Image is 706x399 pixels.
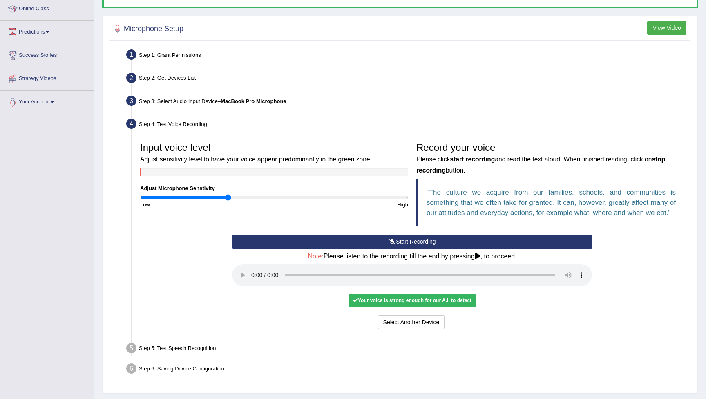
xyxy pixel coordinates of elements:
[123,47,694,65] div: Step 1: Grant Permissions
[416,156,665,173] b: stop recording
[0,91,94,111] a: Your Account
[123,341,694,359] div: Step 5: Test Speech Recognition
[274,201,412,208] div: High
[0,67,94,88] a: Strategy Videos
[308,253,323,260] span: Note:
[416,142,684,175] h3: Record your voice
[112,23,183,35] h2: Microphone Setup
[140,156,370,163] small: Adjust sensitivity level to have your voice appear predominantly in the green zone
[123,93,694,111] div: Step 3: Select Audio Input Device
[218,98,286,104] span: –
[123,70,694,88] div: Step 2: Get Devices List
[123,361,694,379] div: Step 6: Saving Device Configuration
[0,44,94,65] a: Success Stories
[349,294,476,307] div: Your voice is strong enough for our A.I. to detect
[140,184,215,192] label: Adjust Microphone Senstivity
[232,235,592,249] button: Start Recording
[427,188,676,217] q: The culture we acquire from our families, schools, and communities is something that we often tak...
[140,142,408,164] h3: Input voice level
[378,315,445,329] button: Select Another Device
[0,21,94,41] a: Predictions
[450,156,495,163] b: start recording
[136,201,274,208] div: Low
[416,156,665,173] small: Please click and read the text aloud. When finished reading, click on button.
[221,98,286,104] b: MacBook Pro Microphone
[123,116,694,134] div: Step 4: Test Voice Recording
[647,21,686,35] button: View Video
[232,253,592,260] h4: Please listen to the recording till the end by pressing , to proceed.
